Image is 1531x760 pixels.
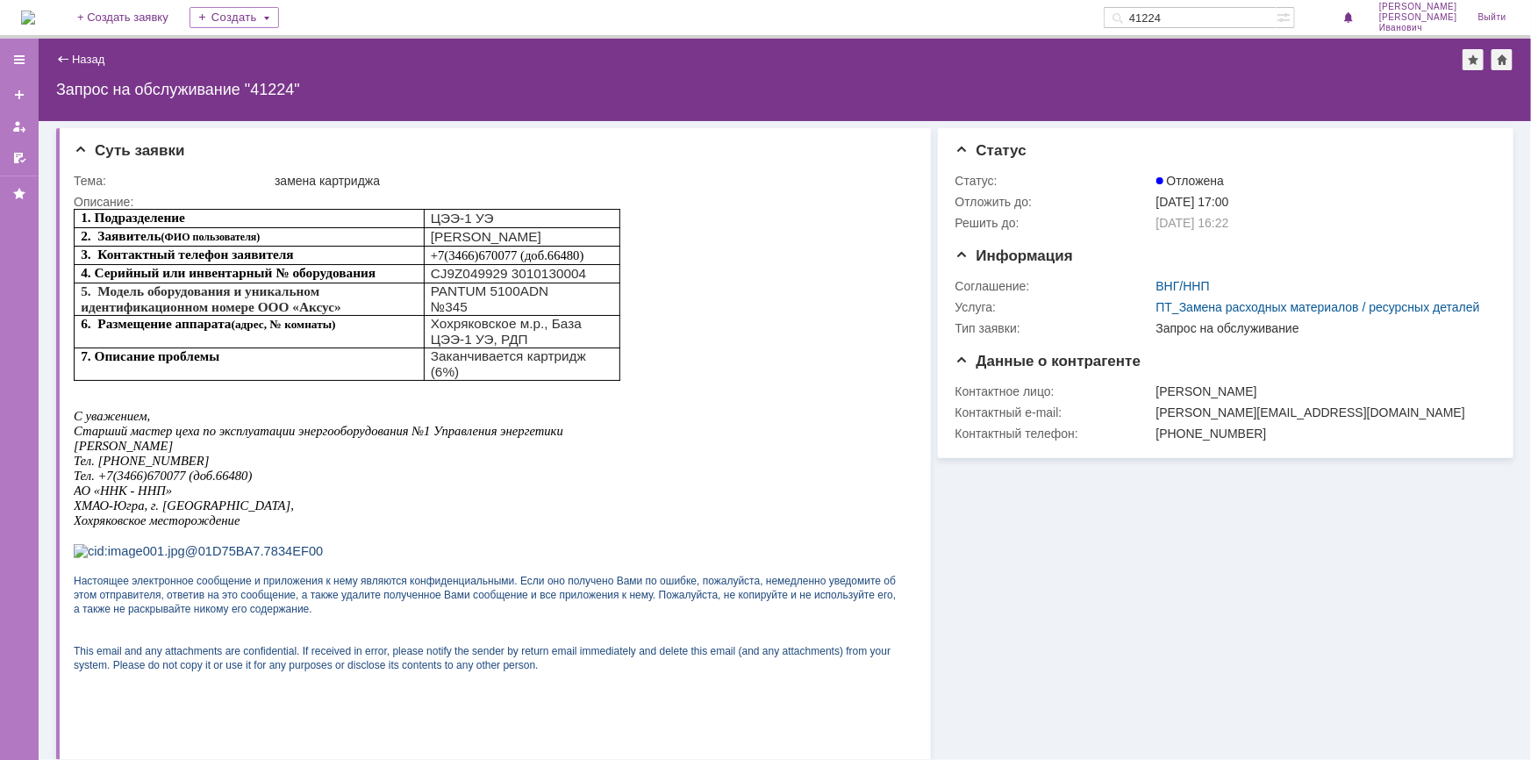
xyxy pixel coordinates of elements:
span: 45 [379,90,394,105]
span: Иванович [1379,23,1457,33]
div: Контактное лицо: [955,384,1153,398]
span: [PERSON_NAME] [357,20,468,35]
span: №3 [357,90,379,105]
span: 1. Подразделение [7,1,111,16]
div: Статус: [955,174,1153,188]
span: (адрес, № комнаты) [158,109,262,122]
div: Сделать домашней страницей [1492,49,1513,70]
div: Услуга: [955,300,1153,314]
span: [PERSON_NAME] [1379,2,1457,12]
span: ЦЭЭ-1 УЭ [357,2,420,17]
div: Соглашение: [955,279,1153,293]
div: [PERSON_NAME] [1156,384,1487,398]
span: Заканчивается картридж (6%) [357,140,512,170]
span: 4. Серийный или инвентарный № оборудования [7,56,302,71]
div: Контактный e-mail: [955,405,1153,419]
span: [DATE] 16:22 [1156,216,1229,230]
span: CJ9Z049929 3010130004 [357,57,512,72]
span: [PERSON_NAME] [1379,12,1457,23]
div: Запрос на обслуживание [1156,321,1487,335]
a: ПТ_Замена расходных материалов / ресурсных деталей [1156,300,1480,314]
span: 88005501517 (доб. 712) [29,118,170,133]
span: 5. Модель оборудования и уникальном идентификационном номере ООО «Аксус» [7,75,268,105]
a: Назад [72,53,104,66]
a: Мои согласования [5,144,33,172]
span: Данные о контрагенте [955,353,1141,369]
img: logo [21,11,35,25]
span: Расширенный поиск [1277,8,1294,25]
span: (ФИО пользователя) [88,22,187,34]
div: Описание: [74,195,908,209]
div: [DATE] 17:00 [1156,195,1487,209]
a: ВНГ/ННП [1156,279,1210,293]
div: Добавить в избранное [1463,49,1484,70]
img: download [4,84,18,98]
span: 88005501517 (доб. 712) [29,203,170,217]
div: замена картриджа [275,174,905,188]
span: Отложена [1156,174,1225,188]
div: Контактный телефон: [955,427,1153,441]
span: Статус [955,142,1027,159]
span: Хохряковское м.р., База ЦЭЭ-1 УЭ, РДП [357,107,508,138]
div: [PERSON_NAME][EMAIL_ADDRESS][DOMAIN_NAME] [1156,405,1487,419]
span: 2. Заявитель [7,19,87,34]
div: Решить до: [955,216,1153,230]
span: +7(3466)670077 (доб.66480) [357,39,511,54]
div: Создать [190,7,279,28]
span: Информация [955,247,1073,264]
span: 3. Контактный телефон заявителя [7,38,220,53]
div: [PHONE_NUMBER] [1156,427,1487,441]
span: PANTUM 5100ADN [357,75,475,90]
div: Отложить до: [955,195,1153,209]
a: Мои заявки [5,112,33,140]
a: Перейти на домашнюю страницу [21,11,35,25]
div: Тема: [74,174,271,188]
a: Создать заявку [5,81,33,109]
span: Суть заявки [74,142,184,159]
span: 7. Описание проблемы [7,140,146,154]
div: Тип заявки: [955,321,1153,335]
div: Запрос на обслуживание "41224" [56,81,1513,98]
span: 6. Размещение аппарата [7,107,157,122]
